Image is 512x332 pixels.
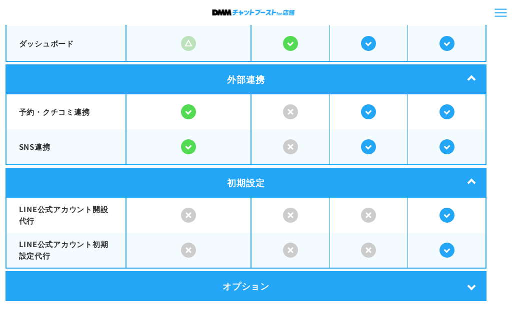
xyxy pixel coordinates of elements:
[19,38,113,49] p: ダッシュボード
[212,9,295,15] img: ロゴ
[19,204,113,226] p: LINE公式アカウント開設代行
[19,239,113,261] p: LINE公式アカウント初期設定代行
[19,106,113,118] p: 予約・クチコミ連携
[6,64,487,94] div: 外部連携
[6,271,487,301] div: オプション
[19,141,113,153] p: SNS連携
[6,168,487,198] div: 初期設定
